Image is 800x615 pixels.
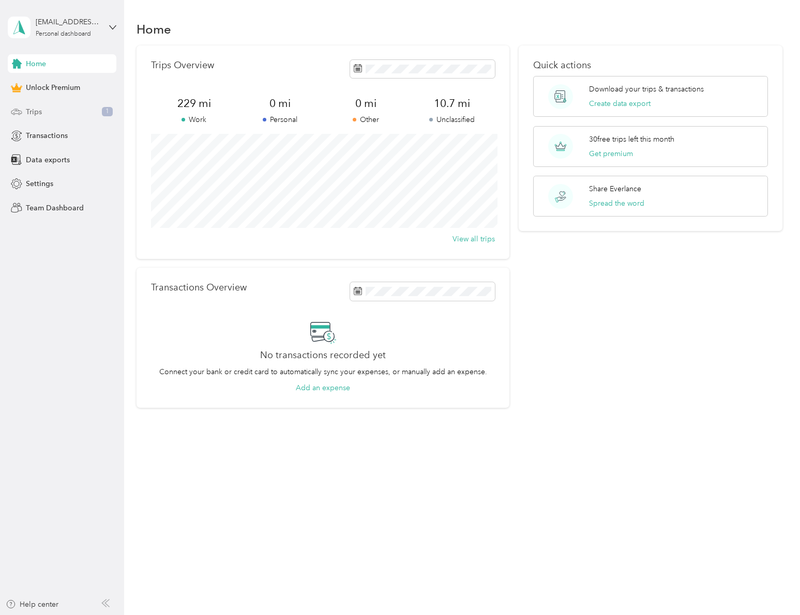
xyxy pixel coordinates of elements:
[137,24,171,35] h1: Home
[26,106,42,117] span: Trips
[26,178,53,189] span: Settings
[323,114,409,125] p: Other
[26,130,68,141] span: Transactions
[533,60,768,71] p: Quick actions
[742,557,800,615] iframe: Everlance-gr Chat Button Frame
[102,107,113,116] span: 1
[26,58,46,69] span: Home
[159,366,487,377] p: Connect your bank or credit card to automatically sync your expenses, or manually add an expense.
[589,148,633,159] button: Get premium
[323,96,409,111] span: 0 mi
[452,234,495,244] button: View all trips
[589,98,651,109] button: Create data export
[151,282,247,293] p: Transactions Overview
[151,96,237,111] span: 229 mi
[237,96,323,111] span: 0 mi
[409,114,495,125] p: Unclassified
[26,155,70,165] span: Data exports
[409,96,495,111] span: 10.7 mi
[36,17,100,27] div: [EMAIL_ADDRESS][DOMAIN_NAME]
[296,382,350,393] button: Add an expense
[237,114,323,125] p: Personal
[151,114,237,125] p: Work
[589,134,674,145] p: 30 free trips left this month
[260,350,386,361] h2: No transactions recorded yet
[36,31,91,37] div: Personal dashboard
[26,203,84,213] span: Team Dashboard
[6,599,58,610] button: Help center
[26,82,80,93] span: Unlock Premium
[151,60,214,71] p: Trips Overview
[589,198,644,209] button: Spread the word
[589,183,641,194] p: Share Everlance
[589,84,704,95] p: Download your trips & transactions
